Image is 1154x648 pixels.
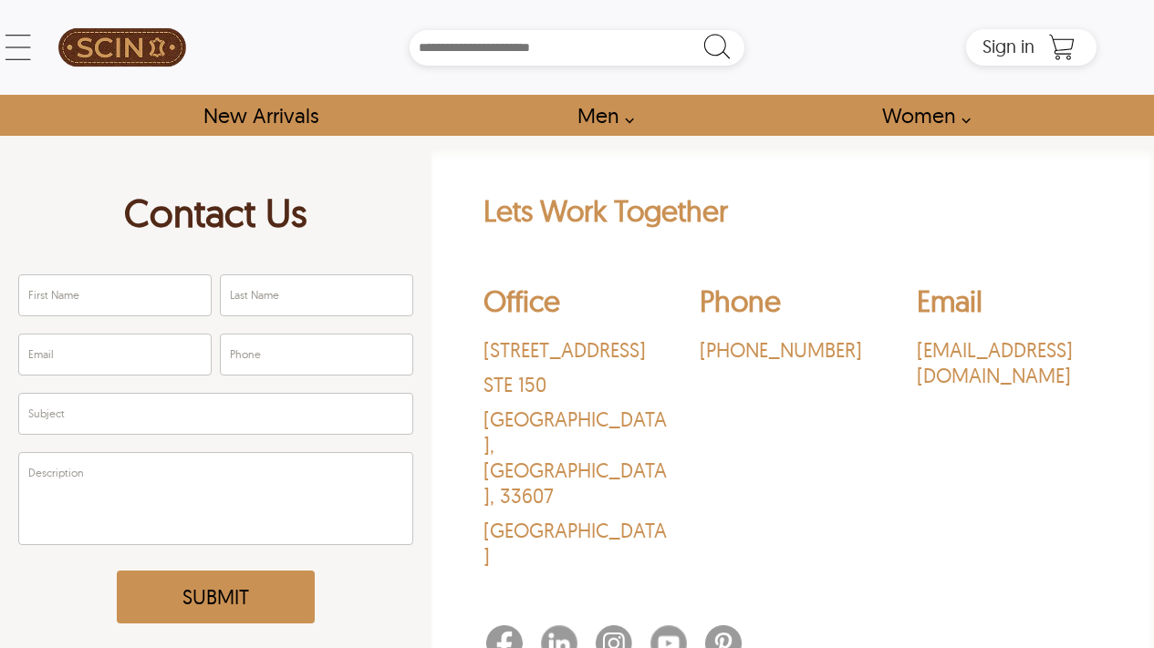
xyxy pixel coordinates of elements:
h2: Phone [700,283,886,328]
a: Shop New Arrivals [182,95,338,136]
a: [EMAIL_ADDRESS][DOMAIN_NAME] [917,337,1103,388]
a: ‪[PHONE_NUMBER]‬ [700,337,886,363]
a: Shop Women Leather Jackets [861,95,981,136]
p: [GEOGRAPHIC_DATA] [483,518,670,569]
h2: Email [917,283,1103,328]
a: shop men's leather jackets [556,95,644,136]
a: Shopping Cart [1044,34,1080,61]
img: SCIN [58,9,186,86]
p: [STREET_ADDRESS] [483,337,670,363]
p: STE 150 [483,372,670,397]
a: Sign in [982,41,1034,56]
h2: Lets Work Together [483,192,1103,238]
button: Submit [117,571,315,623]
a: SCIN [57,9,187,86]
p: [GEOGRAPHIC_DATA] , [GEOGRAPHIC_DATA] , 33607 [483,406,670,509]
h2: Office [483,283,670,328]
h1: Contact Us [18,189,413,246]
span: Sign in [982,35,1034,57]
